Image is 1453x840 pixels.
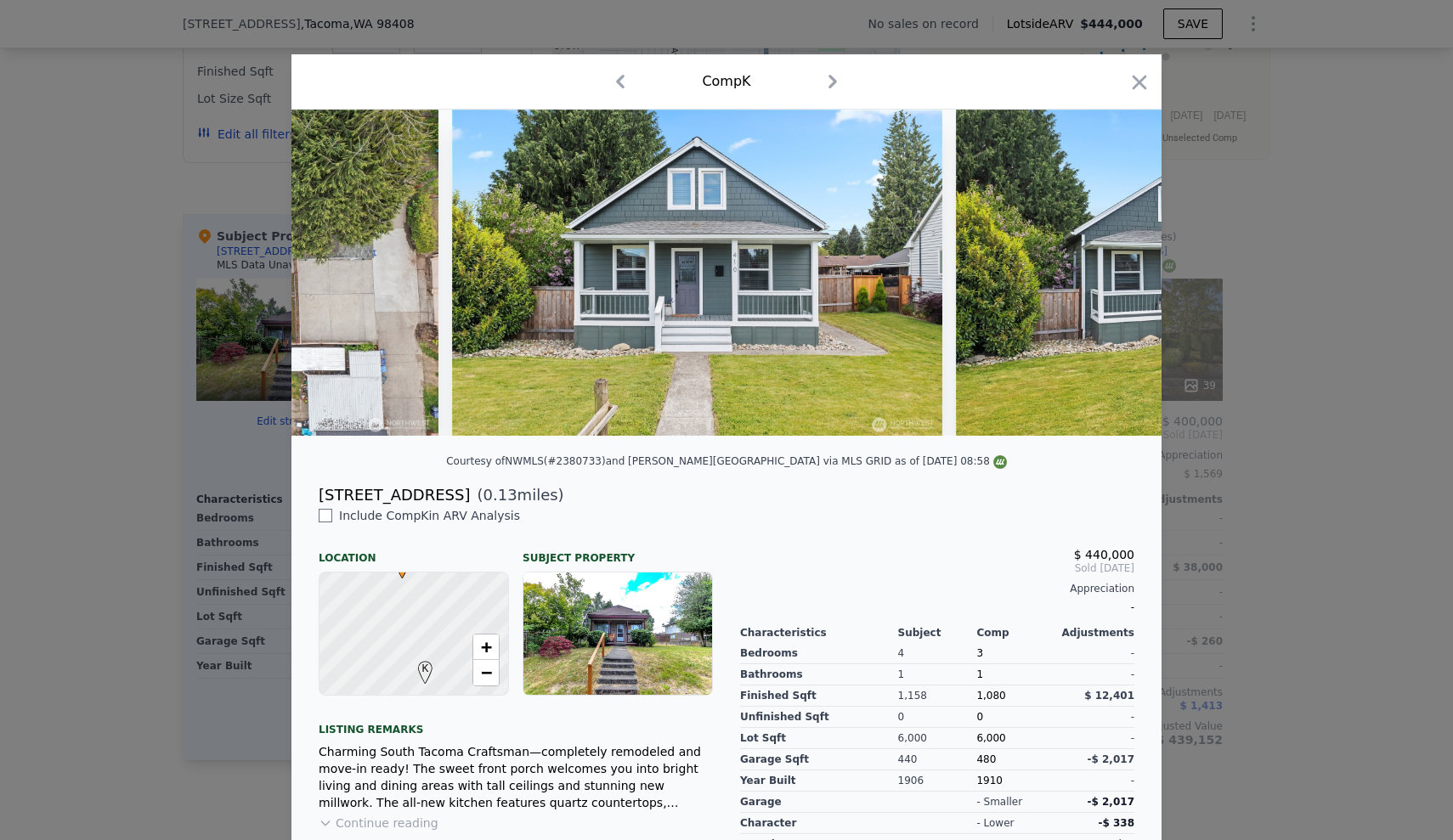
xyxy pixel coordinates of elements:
div: 440 [898,749,977,770]
img: Property Img [452,110,942,436]
div: 1,158 [898,685,977,707]
div: 1 [976,664,1055,685]
div: Location [319,538,509,565]
div: - [1055,664,1134,685]
div: Bathrooms [740,664,898,685]
div: Charming South Tacoma Craftsman—completely remodeled and move-in ready! The sweet front porch wel... [319,743,713,811]
div: - [1055,728,1134,749]
div: Unfinished Sqft [740,707,898,728]
span: + [481,636,492,657]
div: 4 [898,643,977,664]
div: Subject [898,626,977,640]
div: Appreciation [740,582,1134,595]
div: - [1055,707,1134,728]
span: $ 440,000 [1074,548,1134,561]
div: Bedrooms [740,643,898,664]
div: Adjustments [1055,626,1134,640]
span: $ 12,401 [1084,690,1134,702]
div: - [1055,643,1134,664]
span: 3 [976,647,983,659]
span: -$ 2,017 [1088,796,1134,808]
span: − [481,662,492,683]
div: [STREET_ADDRESS] [319,483,470,507]
div: K [414,661,424,671]
div: Courtesy of NWMLS (#2380733) and [PERSON_NAME][GEOGRAPHIC_DATA] via MLS GRID as of [DATE] 08:58 [446,455,1007,467]
span: 1,080 [976,690,1005,702]
div: Garage Sqft [740,749,898,770]
span: Include Comp K in ARV Analysis [332,509,527,522]
span: ( miles) [470,483,563,507]
span: 0 [976,711,983,723]
div: - lower [976,816,1014,830]
div: 1906 [898,770,977,792]
a: Zoom in [473,634,499,660]
div: garage [740,792,898,813]
img: Property Img [956,110,1446,436]
div: Subject Property [523,538,713,565]
span: -$ 2,017 [1088,753,1134,765]
div: Lot Sqft [740,728,898,749]
span: Sold [DATE] [740,561,1134,575]
a: Zoom out [473,660,499,685]
div: Finished Sqft [740,685,898,707]
div: Comp K [702,71,750,92]
div: Characteristics [740,626,898,640]
div: - [1055,770,1134,792]
div: 1910 [976,770,1055,792]
img: NWMLS Logo [993,455,1007,469]
div: Listing remarks [319,709,713,736]
span: 6,000 [976,732,1005,744]
span: 0.13 [483,486,517,504]
div: character [740,813,898,834]
div: Comp [976,626,1055,640]
div: 0 [898,707,977,728]
span: K [414,661,437,676]
div: 6,000 [898,728,977,749]
div: 1 [898,664,977,685]
div: - [740,595,1134,619]
div: - smaller [976,795,1022,809]
span: 480 [976,753,996,765]
button: Continue reading [319,815,438,832]
span: -$ 338 [1098,817,1134,829]
div: Year Built [740,770,898,792]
